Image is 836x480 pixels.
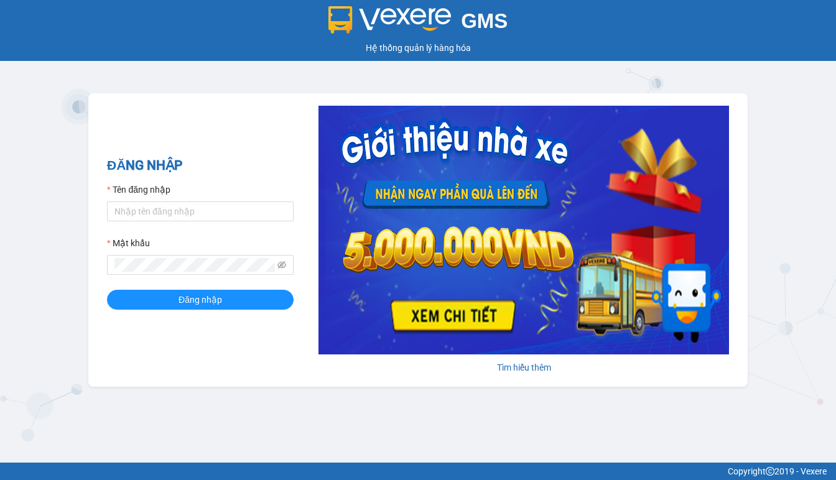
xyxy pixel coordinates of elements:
[461,9,508,32] span: GMS
[318,361,729,374] div: Tìm hiểu thêm
[179,293,222,307] span: Đăng nhập
[328,6,452,34] img: logo 2
[318,106,729,354] img: banner-0
[3,41,833,55] div: Hệ thống quản lý hàng hóa
[107,236,150,250] label: Mật khẩu
[107,155,294,176] h2: ĐĂNG NHẬP
[328,19,508,29] a: GMS
[107,183,170,196] label: Tên đăng nhập
[9,464,827,478] div: Copyright 2019 - Vexere
[107,201,294,221] input: Tên đăng nhập
[107,290,294,310] button: Đăng nhập
[766,467,774,476] span: copyright
[277,261,286,269] span: eye-invisible
[114,258,275,272] input: Mật khẩu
